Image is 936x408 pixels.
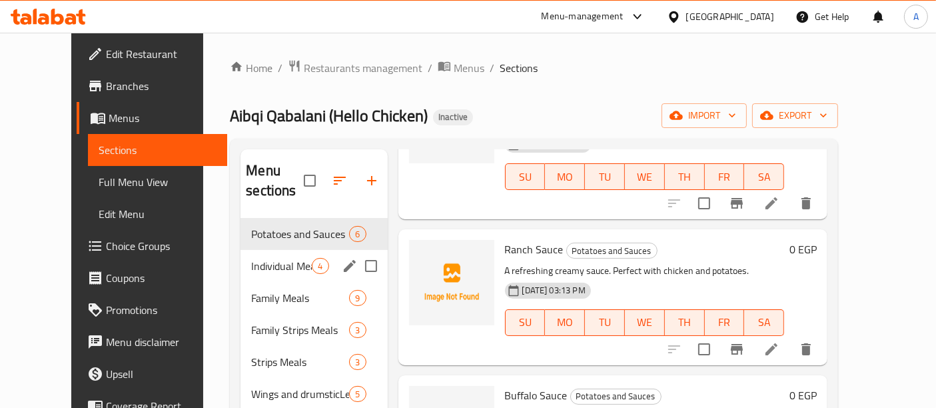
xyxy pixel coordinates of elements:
a: Edit menu item [763,195,779,211]
span: Potatoes and Sauces [571,389,661,404]
div: items [349,290,366,306]
a: Home [230,60,272,76]
h6: 0 EGP [789,240,817,259]
span: Menu disclaimer [106,334,217,350]
div: Family Meals9 [240,282,387,314]
span: Strips Meals [251,354,349,370]
button: MO [545,309,585,336]
span: WE [630,167,660,187]
span: 5 [350,388,365,401]
span: Promotions [106,302,217,318]
span: Select all sections [296,167,324,195]
h2: Menu sections [246,161,303,201]
button: TH [665,309,705,336]
button: FR [705,163,745,190]
a: Edit Menu [88,198,228,230]
span: Sections [500,60,538,76]
span: TH [670,167,700,187]
button: MO [545,163,585,190]
button: SA [744,309,784,336]
button: WE [625,309,665,336]
button: Branch-specific-item [721,187,753,219]
a: Restaurants management [288,59,422,77]
a: Upsell [77,358,228,390]
span: Inactive [433,111,473,123]
a: Branches [77,70,228,102]
span: Menus [454,60,484,76]
span: FR [710,313,739,332]
span: 3 [350,324,365,337]
a: Full Menu View [88,166,228,198]
div: [GEOGRAPHIC_DATA] [686,9,774,24]
span: TH [670,313,700,332]
li: / [278,60,282,76]
li: / [490,60,494,76]
a: Choice Groups [77,230,228,262]
span: 9 [350,292,365,305]
nav: breadcrumb [230,59,838,77]
button: delete [790,333,822,365]
span: Buffalo Sauce [505,385,568,405]
span: SA [749,313,779,332]
span: Potatoes and Sauces [251,226,349,242]
span: WE [630,313,660,332]
button: edit [340,256,360,276]
a: Coupons [77,262,228,294]
button: export [752,103,838,128]
span: Family Strips Meals [251,322,349,338]
div: items [349,354,366,370]
div: Potatoes and Sauces6 [240,218,387,250]
span: 6 [350,228,365,241]
span: Select to update [690,189,718,217]
button: WE [625,163,665,190]
span: Wings and drumsticLettuce [251,386,349,402]
a: Menus [438,59,484,77]
span: TU [590,167,620,187]
button: import [662,103,747,128]
a: Edit menu item [763,341,779,357]
a: Promotions [77,294,228,326]
span: Select to update [690,335,718,363]
img: Ranch Sauce [409,240,494,325]
span: Coupons [106,270,217,286]
span: SU [511,313,540,332]
span: Individual Meals [251,258,312,274]
div: Individual Meals4edit [240,250,387,282]
span: TU [590,313,620,332]
span: Menus [109,110,217,126]
h6: 0 EGP [789,386,817,405]
button: SU [505,309,546,336]
span: export [763,107,827,124]
span: SU [511,167,540,187]
div: items [312,258,328,274]
button: delete [790,187,822,219]
span: Aibqi Qabalani (Hello Chicken) [230,101,428,131]
a: Menu disclaimer [77,326,228,358]
a: Menus [77,102,228,134]
div: Strips Meals3 [240,346,387,378]
span: Restaurants management [304,60,422,76]
div: Potatoes and Sauces [566,243,658,259]
span: Edit Restaurant [106,46,217,62]
div: Menu-management [542,9,624,25]
button: SU [505,163,546,190]
span: Sections [99,142,217,158]
button: TU [585,163,625,190]
button: SA [744,163,784,190]
span: 3 [350,356,365,369]
p: A refreshing creamy sauce. Perfect with chicken and potatoes. [505,263,785,279]
button: TH [665,163,705,190]
a: Sections [88,134,228,166]
span: A [913,9,919,24]
span: Choice Groups [106,238,217,254]
span: Upsell [106,366,217,382]
span: Edit Menu [99,206,217,222]
div: items [349,386,366,402]
div: items [349,322,366,338]
span: MO [550,167,580,187]
span: SA [749,167,779,187]
div: Family Meals [251,290,349,306]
